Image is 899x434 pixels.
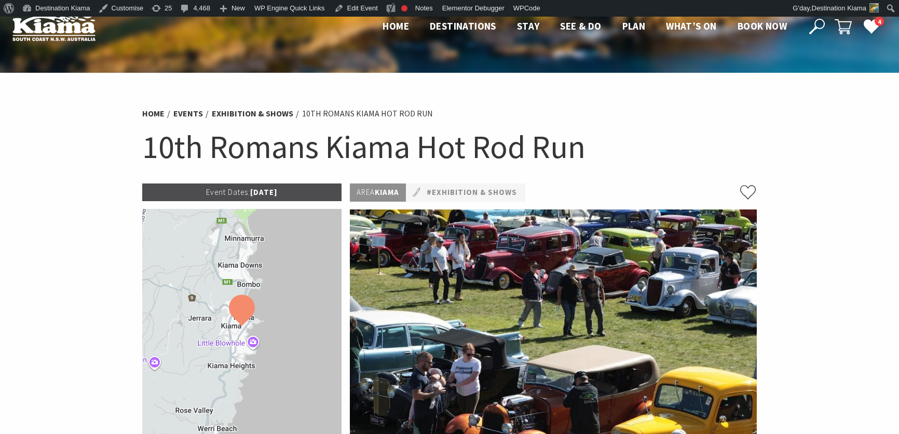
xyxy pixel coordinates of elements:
[738,20,787,32] span: Book now
[173,108,203,119] a: Events
[430,20,496,32] span: Destinations
[383,20,409,32] span: Home
[12,12,96,41] img: Kiama Logo
[666,20,717,32] span: What’s On
[401,5,407,11] div: Focus keyphrase not set
[142,183,342,201] p: [DATE]
[560,20,601,32] span: See & Do
[622,20,646,32] span: Plan
[869,3,879,12] img: Untitled-design-1-150x150.jpg
[812,4,867,12] span: Destination Kiama
[875,17,884,27] span: 4
[517,20,540,32] span: Stay
[357,187,375,197] span: Area
[372,18,797,35] nav: Main Menu
[302,107,433,121] li: 10th Romans Kiama Hot Rod Run
[142,126,757,168] h1: 10th Romans Kiama Hot Rod Run
[142,108,165,119] a: Home
[206,187,250,197] span: Event Dates:
[350,183,406,202] p: Kiama
[427,186,517,199] a: #Exhibition & Shows
[212,108,293,119] a: Exhibition & Shows
[863,18,879,34] a: 4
